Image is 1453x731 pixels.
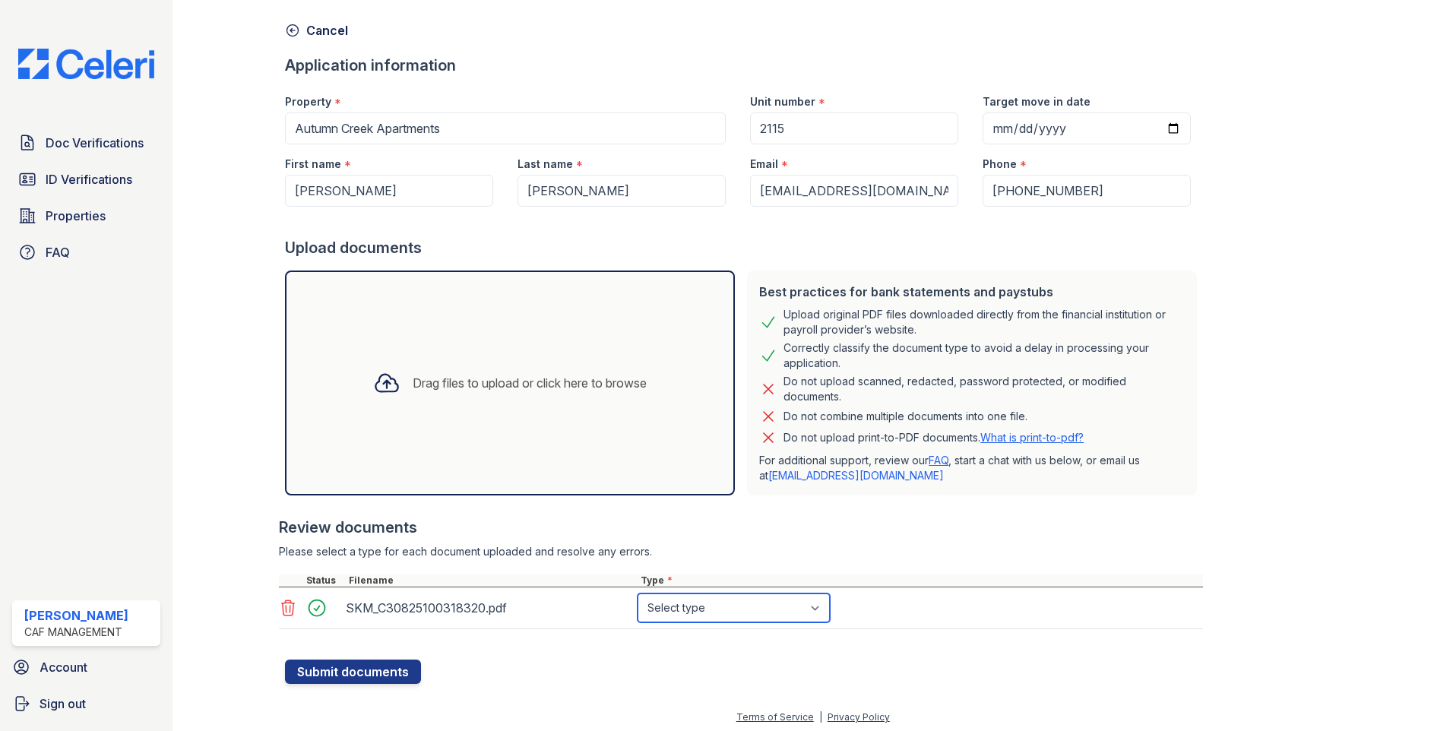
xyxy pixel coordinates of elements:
label: Target move in date [983,94,1091,109]
div: Please select a type for each document uploaded and resolve any errors. [279,544,1203,559]
a: ID Verifications [12,164,160,195]
label: Last name [518,157,573,172]
div: Correctly classify the document type to avoid a delay in processing your application. [783,340,1185,371]
div: [PERSON_NAME] [24,606,128,625]
p: For additional support, review our , start a chat with us below, or email us at [759,453,1185,483]
a: FAQ [929,454,948,467]
div: Do not upload scanned, redacted, password protected, or modified documents. [783,374,1185,404]
img: CE_Logo_Blue-a8612792a0a2168367f1c8372b55b34899dd931a85d93a1a3d3e32e68fde9ad4.png [6,49,166,79]
a: Account [6,652,166,682]
div: Review documents [279,517,1203,538]
span: Doc Verifications [46,134,144,152]
span: Sign out [40,695,86,713]
div: CAF Management [24,625,128,640]
label: Unit number [750,94,815,109]
div: Type [638,574,1203,587]
a: What is print-to-pdf? [980,431,1084,444]
a: Terms of Service [736,711,814,723]
a: Doc Verifications [12,128,160,158]
div: Application information [285,55,1203,76]
span: ID Verifications [46,170,132,188]
label: Email [750,157,778,172]
div: Filename [346,574,638,587]
label: Phone [983,157,1017,172]
div: Drag files to upload or click here to browse [413,374,647,392]
a: Privacy Policy [828,711,890,723]
button: Submit documents [285,660,421,684]
div: Do not combine multiple documents into one file. [783,407,1027,426]
div: | [819,711,822,723]
span: Properties [46,207,106,225]
a: [EMAIL_ADDRESS][DOMAIN_NAME] [768,469,944,482]
a: Cancel [285,21,348,40]
div: Best practices for bank statements and paystubs [759,283,1185,301]
span: Account [40,658,87,676]
a: Sign out [6,688,166,719]
div: Status [303,574,346,587]
div: SKM_C30825100318320.pdf [346,596,632,620]
a: FAQ [12,237,160,267]
span: FAQ [46,243,70,261]
div: Upload documents [285,237,1203,258]
p: Do not upload print-to-PDF documents. [783,430,1084,445]
a: Properties [12,201,160,231]
label: Property [285,94,331,109]
label: First name [285,157,341,172]
div: Upload original PDF files downloaded directly from the financial institution or payroll provider’... [783,307,1185,337]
